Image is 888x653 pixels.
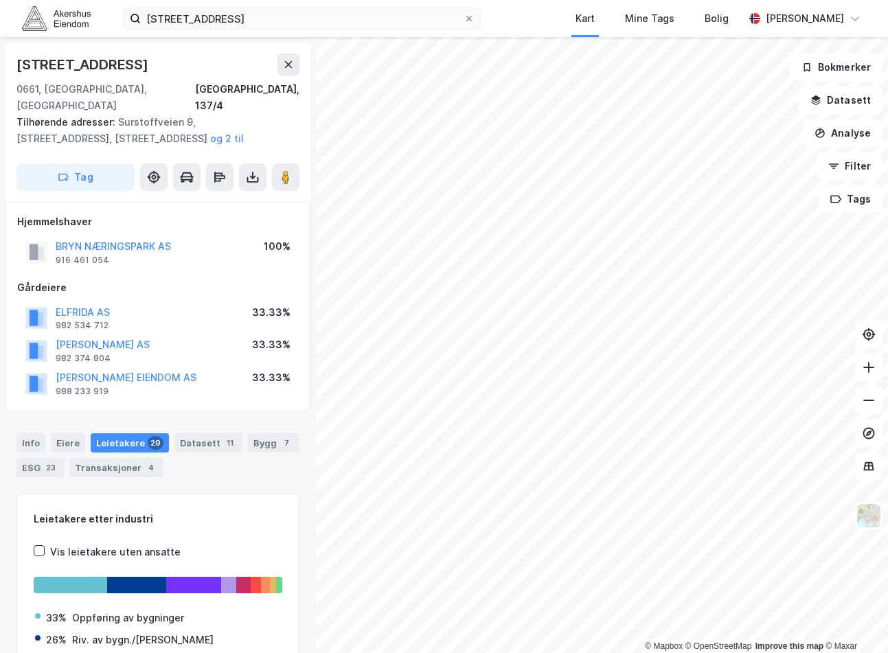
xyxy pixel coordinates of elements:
button: Tags [819,185,883,213]
div: 33.33% [252,369,291,386]
div: 100% [264,238,291,255]
div: 33% [46,610,67,626]
div: Vis leietakere uten ansatte [50,544,181,560]
div: 916 461 054 [56,255,109,266]
a: Improve this map [755,641,823,651]
button: Tag [16,163,135,191]
div: Kart [576,10,595,27]
button: Analyse [803,119,883,147]
div: [STREET_ADDRESS] [16,54,151,76]
div: 982 534 712 [56,320,109,331]
div: 7 [280,436,293,450]
a: Mapbox [645,641,683,651]
div: Riv. av bygn./[PERSON_NAME] [72,632,214,648]
button: Filter [817,152,883,180]
div: 988 233 919 [56,386,109,397]
div: 982 374 804 [56,353,111,364]
a: OpenStreetMap [685,641,752,651]
iframe: Chat Widget [819,587,888,653]
div: Transaksjoner [69,458,163,477]
div: 4 [144,461,158,474]
div: 0661, [GEOGRAPHIC_DATA], [GEOGRAPHIC_DATA] [16,81,195,114]
div: Kontrollprogram for chat [819,587,888,653]
div: Datasett [174,433,242,452]
div: Leietakere [91,433,169,452]
div: Oppføring av bygninger [72,610,184,626]
div: Eiere [51,433,85,452]
div: Gårdeiere [17,279,299,296]
span: Tilhørende adresser: [16,116,118,128]
img: Z [856,503,882,529]
div: 29 [148,436,163,450]
div: [PERSON_NAME] [766,10,844,27]
div: 26% [46,632,67,648]
div: Info [16,433,45,452]
img: akershus-eiendom-logo.9091f326c980b4bce74ccdd9f866810c.svg [22,6,91,30]
div: 11 [223,436,237,450]
div: 33.33% [252,304,291,321]
button: Datasett [799,87,883,114]
div: Bygg [248,433,299,452]
div: [GEOGRAPHIC_DATA], 137/4 [195,81,299,114]
div: Hjemmelshaver [17,214,299,230]
div: ESG [16,458,64,477]
button: Bokmerker [790,54,883,81]
div: Bolig [705,10,729,27]
div: Leietakere etter industri [34,511,282,527]
div: 23 [43,461,58,474]
div: Surstoffveien 9, [STREET_ADDRESS], [STREET_ADDRESS] [16,114,288,147]
input: Søk på adresse, matrikkel, gårdeiere, leietakere eller personer [141,8,464,29]
div: Mine Tags [625,10,674,27]
div: 33.33% [252,336,291,353]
